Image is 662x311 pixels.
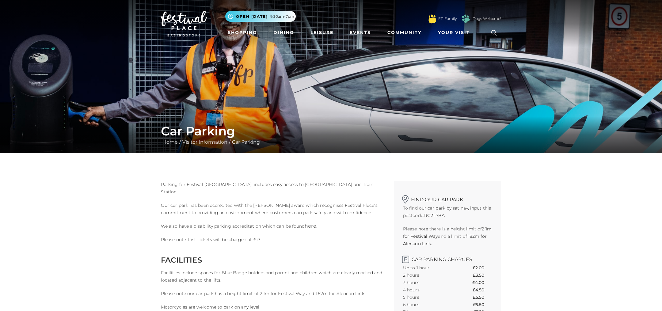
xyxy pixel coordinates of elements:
p: Facilities include spaces for Blue Badge holders and parent and children which are clearly marked... [161,269,385,284]
a: Dining [271,27,296,38]
th: £2.00 [473,264,492,271]
th: £3.50 [473,271,492,279]
p: Please note our car park has a height limit of 2.1m for Festival Way and 1.82m for Alencon Link [161,290,385,297]
a: Dogs Welcome! [473,16,501,21]
span: 9.30am-7pm [270,14,294,19]
div: / / [156,124,506,146]
strong: RG21 7BA [424,213,445,218]
img: Festival Place Logo [161,11,207,36]
a: Events [347,27,373,38]
p: Please note: lost tickets will be charged at £17 [161,236,385,243]
a: Shopping [225,27,259,38]
h2: Find our car park [403,193,492,203]
th: Up to 1 hour [403,264,452,271]
th: £4.00 [472,279,492,286]
span: Parking for Festival [GEOGRAPHIC_DATA], includes easy access to [GEOGRAPHIC_DATA] and Train Station. [161,182,373,195]
th: 5 hours [403,294,452,301]
th: £5.50 [473,294,492,301]
a: Leisure [308,27,336,38]
p: We also have a disability parking accreditation which can be found [161,222,385,230]
p: Motorcycles are welcome to park on any level. [161,303,385,311]
th: 2 hours [403,271,452,279]
button: Open [DATE] 9.30am-7pm [225,11,296,22]
th: 4 hours [403,286,452,294]
th: 3 hours [403,279,452,286]
a: Visitor Information [181,139,229,145]
a: Community [385,27,424,38]
a: Your Visit [436,27,475,38]
h2: Car Parking Charges [403,253,492,262]
p: Please note there is a height limit of and a limit of [403,225,492,247]
h1: Car Parking [161,124,501,138]
a: Car Parking [230,139,261,145]
a: FP Family [438,16,457,21]
span: Open [DATE] [236,14,268,19]
th: £4.50 [473,286,492,294]
h2: FACILITIES [161,256,385,264]
p: To find our car park by sat nav, input this postcode: [403,204,492,219]
a: here. [305,223,317,229]
th: £6.50 [473,301,492,308]
a: Home [161,139,179,145]
th: 6 hours [403,301,452,308]
span: Your Visit [438,29,470,36]
p: Our car park has been accredited with the [PERSON_NAME] award which recognises Festival Place's c... [161,202,385,216]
